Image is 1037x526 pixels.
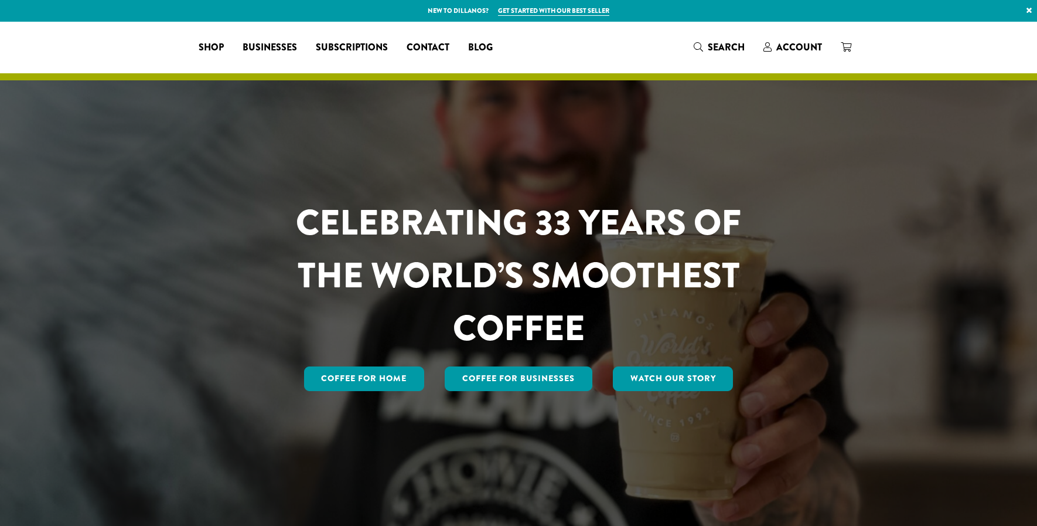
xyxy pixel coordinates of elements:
span: Businesses [243,40,297,55]
span: Search [708,40,745,54]
span: Account [776,40,822,54]
h1: CELEBRATING 33 YEARS OF THE WORLD’S SMOOTHEST COFFEE [261,196,776,355]
span: Blog [468,40,493,55]
span: Contact [407,40,449,55]
a: Search [684,38,754,57]
a: Coffee for Home [304,366,425,391]
span: Shop [199,40,224,55]
a: Coffee For Businesses [445,366,592,391]
a: Shop [189,38,233,57]
span: Subscriptions [316,40,388,55]
a: Watch Our Story [613,366,734,391]
a: Get started with our best seller [498,6,609,16]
